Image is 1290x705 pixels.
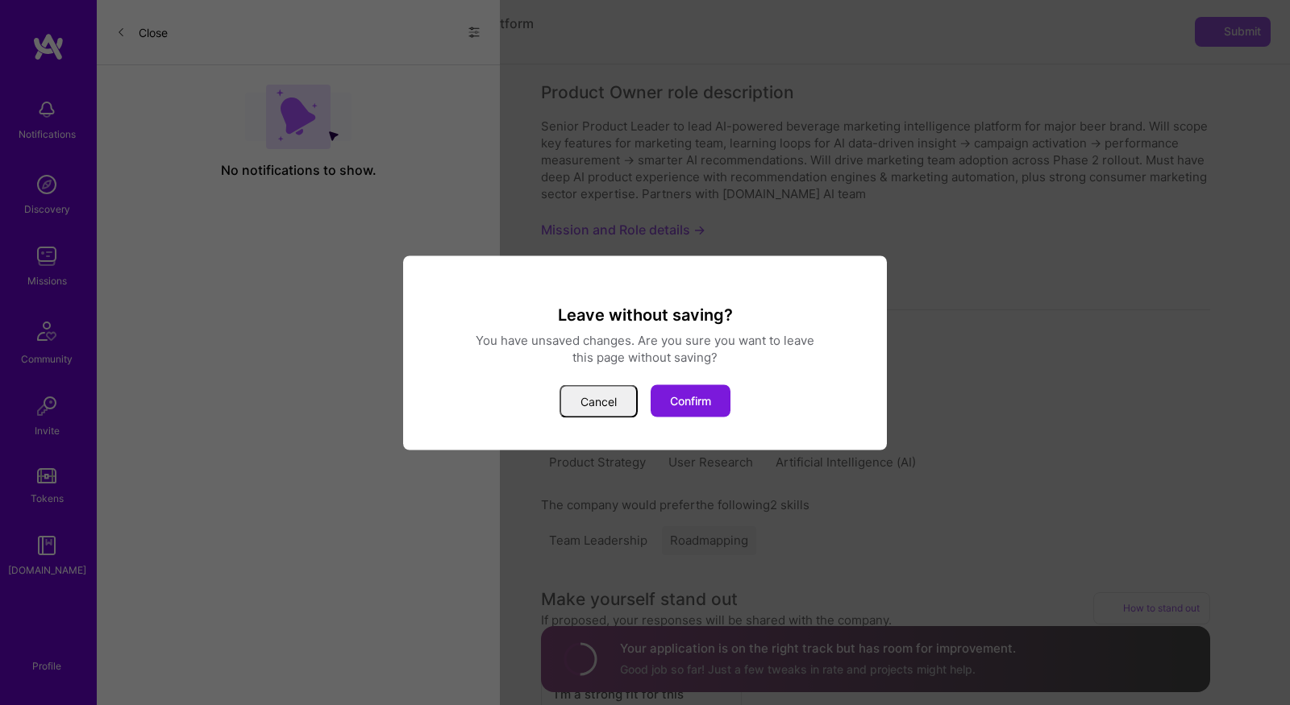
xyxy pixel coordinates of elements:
[422,331,868,348] div: You have unsaved changes. Are you sure you want to leave
[651,384,730,417] button: Confirm
[560,384,638,417] button: Cancel
[422,348,868,365] div: this page without saving?
[403,255,887,450] div: modal
[422,304,868,325] h3: Leave without saving?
